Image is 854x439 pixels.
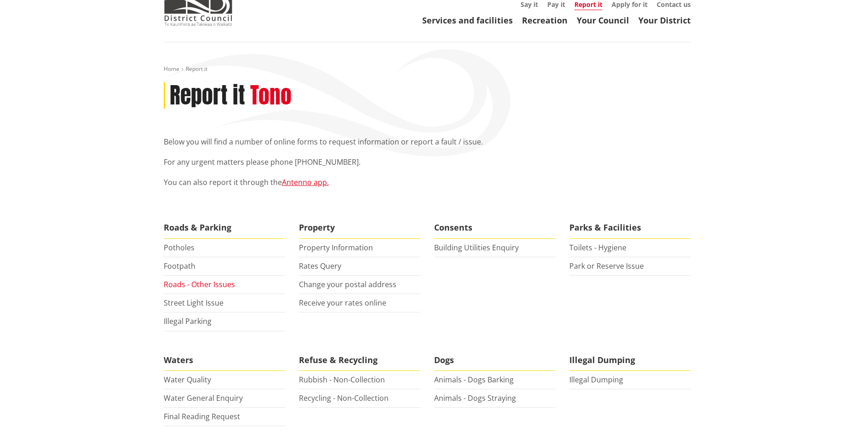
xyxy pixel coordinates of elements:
[164,375,211,385] a: Water Quality
[164,217,285,238] span: Roads & Parking
[164,136,691,147] p: Below you will find a number of online forms to request information or report a fault / issue.
[812,400,845,433] iframe: Messenger Launcher
[299,243,373,253] a: Property Information
[164,177,691,188] p: You can also report it through the
[186,65,207,73] span: Report it
[422,15,513,26] a: Services and facilities
[299,350,420,371] span: Refuse & Recycling
[434,375,514,385] a: Animals - Dogs Barking
[164,279,235,289] a: Roads - Other Issues
[434,243,519,253] a: Building Utilities Enquiry
[299,261,341,271] a: Rates Query
[569,243,626,253] a: Toilets - Hygiene
[569,217,691,238] span: Parks & Facilities
[299,298,386,308] a: Receive your rates online
[569,350,691,371] span: Illegal Dumping
[164,393,243,403] a: Water General Enquiry
[164,65,179,73] a: Home
[434,350,556,371] span: Dogs
[164,65,691,73] nav: breadcrumb
[569,261,644,271] a: Park or Reserve Issue
[434,393,516,403] a: Animals - Dogs Straying
[164,261,195,271] a: Footpath
[164,411,240,422] a: Final Reading Request
[282,177,329,187] a: Antenno app.
[164,350,285,371] span: Waters
[164,298,224,308] a: Street Light Issue
[577,15,629,26] a: Your Council
[299,375,385,385] a: Rubbish - Non-Collection
[299,393,389,403] a: Recycling - Non-Collection
[164,156,691,168] p: For any urgent matters please phone [PHONE_NUMBER].
[250,82,292,109] h2: Tono
[299,217,420,238] span: Property
[164,243,195,253] a: Potholes
[522,15,567,26] a: Recreation
[170,82,245,109] h1: Report it
[434,217,556,238] span: Consents
[638,15,691,26] a: Your District
[569,375,623,385] a: Illegal Dumping
[164,316,212,326] a: Illegal Parking
[299,279,396,289] a: Change your postal address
